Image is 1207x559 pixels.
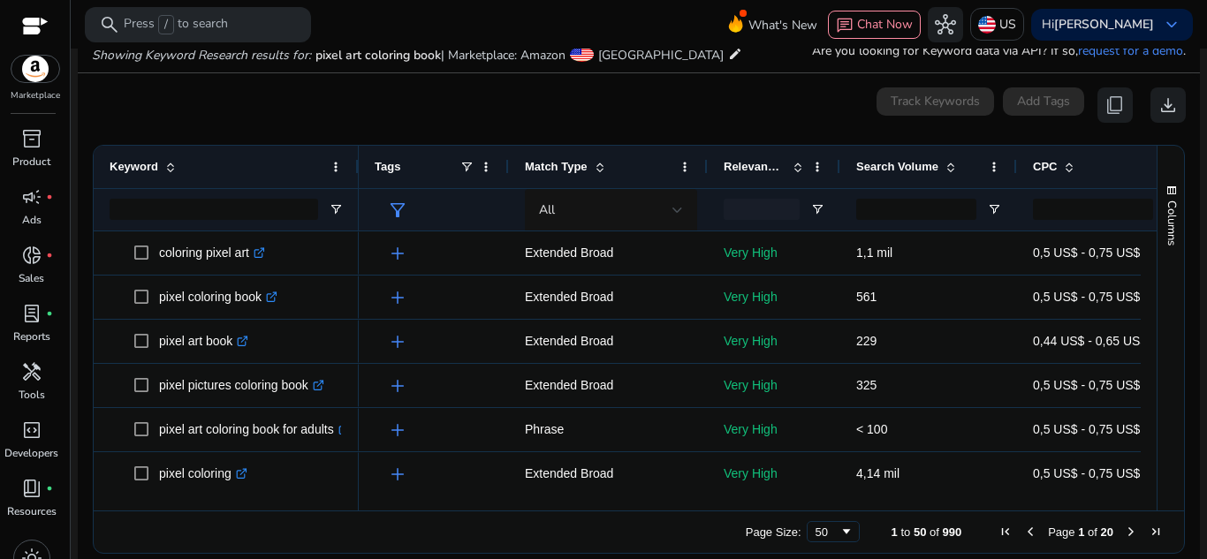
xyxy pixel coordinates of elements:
input: Keyword Filter Input [110,199,318,220]
span: lab_profile [21,303,42,324]
span: Search Volume [856,160,938,173]
span: 50 [914,525,926,539]
p: Phrase [525,412,692,448]
span: 0,5 US$ - 0,75 US$ [1033,466,1140,480]
span: handyman [21,361,42,382]
span: 325 [856,378,877,392]
img: us.svg [978,16,996,34]
span: 990 [943,525,962,539]
span: campaign [21,186,42,208]
span: download [1158,94,1179,116]
span: code_blocks [21,419,42,441]
span: of [930,525,939,539]
p: pixel coloring [159,456,247,492]
button: Open Filter Menu [810,202,824,216]
span: 0,5 US$ - 0,75 US$ [1033,290,1140,304]
button: hub [928,7,963,42]
p: Extended Broad [525,323,692,359]
span: 0,5 US$ - 0,75 US$ [1033,378,1140,392]
span: 561 [856,290,877,304]
p: Extended Broad [525,235,692,271]
span: fiber_manual_record [46,193,53,200]
p: pixel coloring book [159,279,277,315]
span: add [387,243,408,264]
span: / [158,15,174,34]
p: Tools [19,387,45,403]
p: pixel art coloring book for adults [159,412,350,448]
div: Previous Page [1023,525,1037,539]
span: pixel art coloring book [315,47,441,64]
span: 4,14 mil [856,466,900,480]
span: Match Type [525,160,588,173]
p: pixel pictures coloring book [159,367,324,404]
span: inventory_2 [21,128,42,149]
mat-icon: edit [728,43,742,64]
span: fiber_manual_record [46,485,53,492]
p: US [999,9,1016,40]
div: 50 [816,525,839,539]
span: Columns [1164,200,1180,246]
button: chatChat Now [828,11,921,39]
span: All [539,201,555,218]
div: Page Size [807,521,860,542]
span: book_4 [21,478,42,499]
span: fiber_manual_record [46,252,53,259]
i: Showing Keyword Research results for: [92,47,311,64]
span: CPC [1033,160,1057,173]
span: 0,5 US$ - 0,75 US$ [1033,246,1140,260]
input: Search Volume Filter Input [856,199,976,220]
span: Keyword [110,160,158,173]
p: Product [12,154,50,170]
input: CPC Filter Input [1033,199,1153,220]
p: Ads [22,212,42,228]
p: Reports [13,329,50,344]
p: Marketplace [11,89,60,102]
span: Tags [375,160,400,173]
p: pixel art book [159,323,248,359]
span: of [1088,525,1097,539]
p: Developers [4,445,58,461]
p: Hi [1042,19,1154,31]
span: 0,5 US$ - 0,75 US$ [1033,422,1140,436]
span: to [900,525,910,539]
p: Press to search [124,15,228,34]
span: donut_small [21,245,42,266]
p: coloring pixel art [159,235,265,271]
p: Extended Broad [525,456,692,492]
span: add [387,464,408,485]
span: Page [1048,525,1074,539]
span: What's New [748,10,817,41]
span: add [387,375,408,397]
p: Very High [724,456,824,492]
p: Very High [724,323,824,359]
button: Open Filter Menu [987,202,1001,216]
span: Relevance Score [724,160,786,173]
p: Extended Broad [525,279,692,315]
button: Open Filter Menu [329,202,343,216]
span: | Marketplace: Amazon [441,47,566,64]
span: add [387,287,408,308]
p: Sales [19,270,44,286]
span: chat [836,17,854,34]
p: Extended Broad [525,367,692,404]
span: filter_alt [387,200,408,221]
span: Chat Now [857,16,913,33]
button: download [1150,87,1186,123]
p: Very High [724,412,824,448]
span: hub [935,14,956,35]
span: add [387,331,408,352]
span: 20 [1101,525,1113,539]
span: 1 [1078,525,1084,539]
div: First Page [998,525,1013,539]
span: 1 [892,525,898,539]
span: 1,1 mil [856,246,892,260]
p: Very High [724,235,824,271]
span: keyboard_arrow_down [1161,14,1182,35]
span: < 100 [856,422,887,436]
span: add [387,419,408,441]
span: 0,44 US$ - 0,65 US$ [1033,334,1147,348]
p: Resources [7,503,57,519]
p: Very High [724,279,824,315]
p: Very High [724,367,824,404]
span: fiber_manual_record [46,310,53,317]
